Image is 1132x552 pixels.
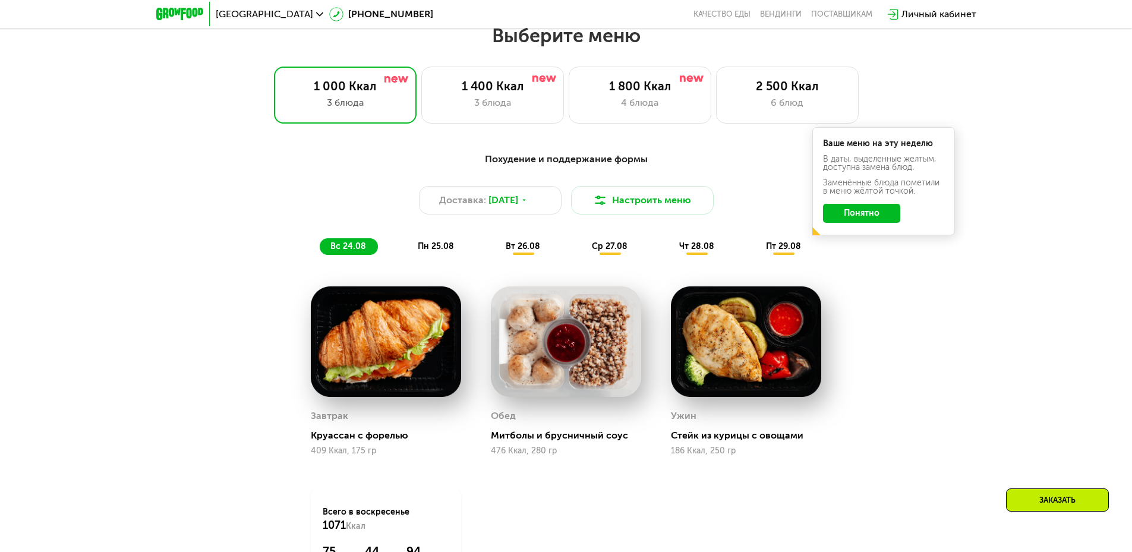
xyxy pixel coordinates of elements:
[823,179,944,195] div: Заменённые блюда пометили в меню жёлтой точкой.
[506,241,540,251] span: вт 26.08
[434,96,551,110] div: 3 блюда
[693,10,751,19] a: Качество еды
[286,79,404,93] div: 1 000 Ккал
[216,10,313,19] span: [GEOGRAPHIC_DATA]
[901,7,976,21] div: Личный кабинет
[491,430,651,441] div: Митболы и брусничный соус
[729,79,846,93] div: 2 500 Ккал
[323,506,449,532] div: Всего в воскресенье
[1006,488,1109,512] div: Заказать
[671,407,696,425] div: Ужин
[488,193,518,207] span: [DATE]
[823,204,900,223] button: Понятно
[346,521,365,531] span: Ккал
[823,140,944,148] div: Ваше меню на эту неделю
[571,186,714,215] button: Настроить меню
[671,430,831,441] div: Стейк из курицы с овощами
[766,241,801,251] span: пт 29.08
[311,407,348,425] div: Завтрак
[581,79,699,93] div: 1 800 Ккал
[491,446,641,456] div: 476 Ккал, 280 гр
[323,519,346,532] span: 1071
[215,152,918,167] div: Похудение и поддержание формы
[592,241,628,251] span: ср 27.08
[679,241,714,251] span: чт 28.08
[581,96,699,110] div: 4 блюда
[811,10,872,19] div: поставщикам
[330,241,366,251] span: вс 24.08
[38,24,1094,48] h2: Выберите меню
[311,430,471,441] div: Круассан с форелью
[760,10,802,19] a: Вендинги
[286,96,404,110] div: 3 блюда
[434,79,551,93] div: 1 400 Ккал
[418,241,454,251] span: пн 25.08
[823,155,944,172] div: В даты, выделенные желтым, доступна замена блюд.
[329,7,433,21] a: [PHONE_NUMBER]
[491,407,516,425] div: Обед
[671,446,821,456] div: 186 Ккал, 250 гр
[439,193,486,207] span: Доставка:
[311,446,461,456] div: 409 Ккал, 175 гр
[729,96,846,110] div: 6 блюд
